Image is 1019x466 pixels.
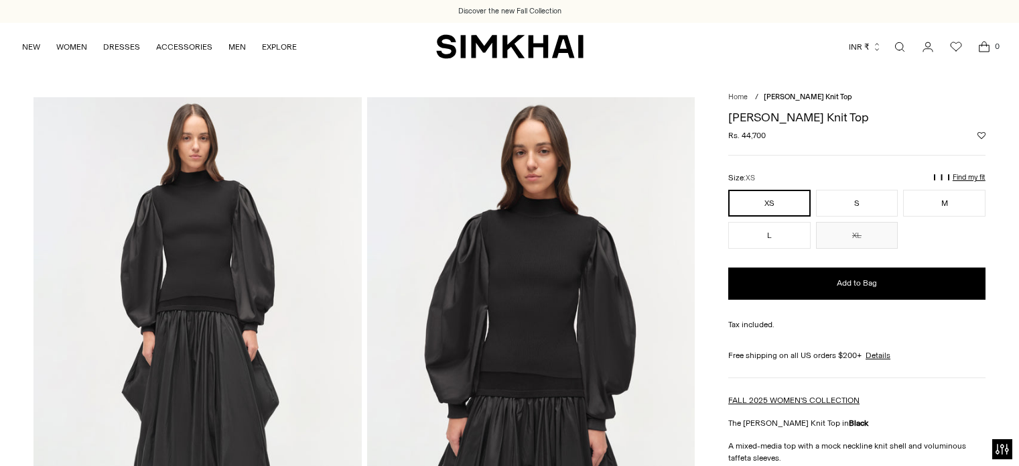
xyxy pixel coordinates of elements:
a: Open cart modal [971,34,998,60]
div: Tax included. [728,318,986,331]
p: A mixed-media top with a mock neckline knit shell and voluminous taffeta sleeves. [728,440,986,464]
a: Details [866,349,890,361]
a: Home [728,93,748,101]
span: Add to Bag [837,278,877,289]
a: Go to the account page [914,34,941,60]
a: Open search modal [886,34,913,60]
div: Free shipping on all US orders $200+ [728,349,986,361]
a: DRESSES [103,32,140,62]
a: EXPLORE [262,32,297,62]
label: Size: [728,172,755,184]
a: Discover the new Fall Collection [458,6,561,17]
button: L [728,222,811,249]
a: Wishlist [943,34,969,60]
button: XL [816,222,898,249]
a: NEW [22,32,40,62]
iframe: Gorgias live chat messenger [952,403,1006,453]
span: [PERSON_NAME] Knit Top [764,93,852,101]
a: WOMEN [56,32,87,62]
button: S [816,190,898,217]
button: XS [728,190,811,217]
strong: Black [849,418,868,428]
a: FALL 2025 WOMEN'S COLLECTION [728,396,860,405]
a: ACCESSORIES [156,32,212,62]
p: The [PERSON_NAME] Knit Top in [728,417,986,429]
span: XS [746,174,755,182]
span: 0 [991,40,1003,52]
button: INR ₹ [849,32,882,62]
button: Add to Wishlist [977,131,986,139]
button: M [903,190,986,217]
button: Add to Bag [728,268,986,300]
nav: breadcrumbs [728,92,986,103]
a: MEN [228,32,246,62]
div: / [755,92,758,103]
h1: [PERSON_NAME] Knit Top [728,111,986,123]
a: SIMKHAI [436,34,584,60]
span: Rs. 44,700 [728,129,766,141]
